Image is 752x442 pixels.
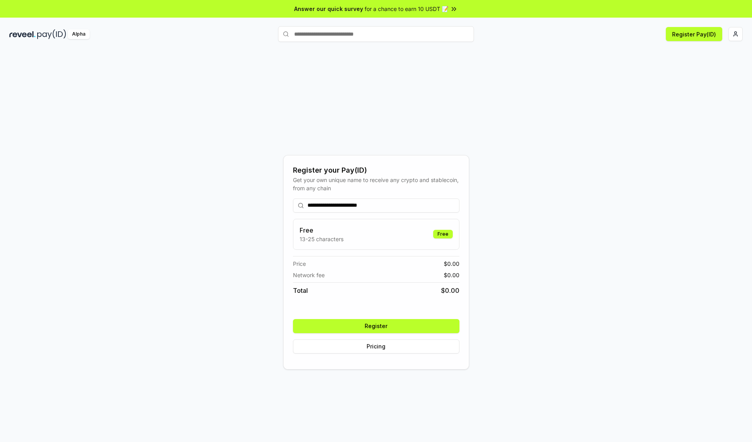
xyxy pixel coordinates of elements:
[666,27,722,41] button: Register Pay(ID)
[293,176,459,192] div: Get your own unique name to receive any crypto and stablecoin, from any chain
[293,339,459,354] button: Pricing
[37,29,66,39] img: pay_id
[300,235,343,243] p: 13-25 characters
[9,29,36,39] img: reveel_dark
[300,226,343,235] h3: Free
[293,271,325,279] span: Network fee
[444,260,459,268] span: $ 0.00
[433,230,453,238] div: Free
[293,165,459,176] div: Register your Pay(ID)
[293,260,306,268] span: Price
[293,286,308,295] span: Total
[293,319,459,333] button: Register
[68,29,90,39] div: Alpha
[441,286,459,295] span: $ 0.00
[294,5,363,13] span: Answer our quick survey
[444,271,459,279] span: $ 0.00
[365,5,448,13] span: for a chance to earn 10 USDT 📝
